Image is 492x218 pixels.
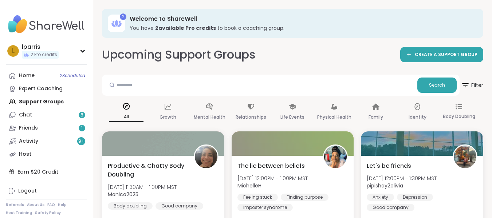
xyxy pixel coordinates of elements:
a: Expert Coaching [6,82,87,95]
div: lparris [22,43,59,51]
div: Activity [19,138,38,145]
button: Search [417,78,457,93]
span: The lie between beliefs [237,162,305,170]
p: Body Doubling [443,112,475,121]
h2: Upcoming Support Groups [102,47,256,63]
a: Activity9+ [6,135,87,148]
a: Help [58,202,67,207]
a: CREATE A SUPPORT GROUP [400,47,483,62]
span: [DATE] 11:30AM - 1:00PM MST [108,183,177,191]
a: About Us [27,202,44,207]
img: pipishay2olivia [454,146,476,168]
div: Good company [367,204,414,211]
div: Expert Coaching [19,85,63,92]
b: MichelleH [237,182,261,189]
img: Monica2025 [195,146,217,168]
div: Body doubling [108,202,153,210]
div: Good company [156,202,203,210]
div: Host [19,151,31,158]
span: CREATE A SUPPORT GROUP [415,52,477,58]
a: Home2Scheduled [6,69,87,82]
a: Host Training [6,210,32,215]
div: Logout [18,187,37,195]
b: Monica2025 [108,191,138,198]
a: Host [6,148,87,161]
div: Finding purpose [281,194,328,201]
span: Search [429,82,445,88]
h3: You have to book a coaching group. [130,24,473,32]
div: Anxiety [367,194,394,201]
img: MichelleH [324,146,347,168]
h3: Welcome to ShareWell [130,15,473,23]
span: 9 + [78,138,84,144]
p: Mental Health [194,113,225,122]
div: Depression [397,194,433,201]
a: Chat8 [6,108,87,122]
button: Filter [461,75,483,96]
span: 2 Scheduled [60,73,85,79]
div: Earn $20 Credit [6,165,87,178]
a: Friends1 [6,122,87,135]
div: Chat [19,111,32,119]
b: pipishay2olivia [367,182,403,189]
span: l [12,46,15,56]
p: Family [369,113,383,122]
a: Referrals [6,202,24,207]
div: Friends [19,124,38,132]
span: [DATE] 12:00PM - 1:00PM MST [237,175,308,182]
div: Feeling stuck [237,194,278,201]
span: Filter [461,76,483,94]
p: All [109,112,143,122]
p: Physical Health [317,113,351,122]
a: Logout [6,185,87,198]
span: 2 Pro credits [31,52,57,58]
b: 2 available Pro credit s [155,24,216,32]
div: Imposter syndrome [237,204,293,211]
a: Safety Policy [35,210,61,215]
span: 1 [81,125,83,131]
div: Home [19,72,35,79]
span: 8 [80,112,83,118]
p: Identity [409,113,426,122]
p: Life Events [280,113,304,122]
img: ShareWell Nav Logo [6,12,87,37]
span: [DATE] 12:00PM - 1:30PM MST [367,175,437,182]
span: Productive & Chatty Body Doubling [108,162,186,179]
div: 2 [120,13,126,20]
a: FAQ [47,202,55,207]
p: Growth [160,113,176,122]
p: Relationships [236,113,266,122]
span: Let's be friends [367,162,411,170]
